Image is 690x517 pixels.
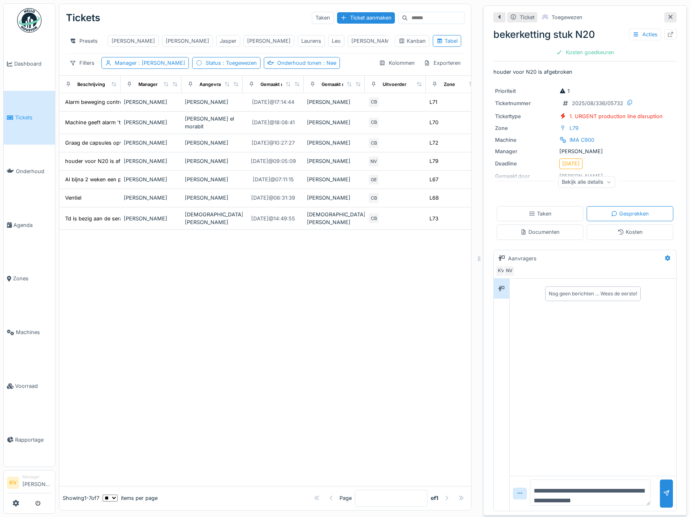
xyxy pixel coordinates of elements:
div: CB [368,192,379,204]
div: bekerketting stuk N20 [493,27,677,42]
a: Onderhoud [4,145,55,198]
div: Machine [495,136,556,144]
div: Ticket [520,13,534,21]
div: [PERSON_NAME] [124,98,178,106]
div: Prioriteit [495,87,556,95]
div: Machine geeft alarm 'te herstellen nood'. Lijm ... [65,119,184,126]
div: [PERSON_NAME] [124,157,178,165]
div: Taken [529,210,552,218]
div: L68 [429,194,439,202]
div: [DEMOGRAPHIC_DATA][PERSON_NAME] [185,211,239,226]
div: [DATE] @ 18:08:41 [252,119,295,126]
div: Alarm beweging controle beveiliging M115 [65,98,169,106]
div: [PERSON_NAME] [185,176,239,183]
div: Leo [332,37,341,45]
div: Deadline [495,160,556,167]
div: Ticketnummer [495,99,556,107]
div: [PERSON_NAME] [124,176,178,183]
span: Zones [13,275,52,282]
div: Manager [22,474,52,480]
div: Al bijna 2 weken een probleem dat er veel bonen... [65,176,191,183]
span: : [PERSON_NAME] [137,60,185,66]
div: Td is bezig aan de seram : soms 8-10 zakjes te ... [65,215,188,222]
span: Rapportage [15,436,52,444]
div: [PERSON_NAME] [307,157,361,165]
div: Nog geen berichten … Wees de eerste! [549,290,637,297]
div: [DEMOGRAPHIC_DATA][PERSON_NAME] [307,211,361,226]
a: KV Manager[PERSON_NAME] [7,474,52,493]
li: KV [7,477,19,489]
div: Manager [495,147,556,155]
div: Tickettype [495,112,556,120]
div: [DATE] @ 09:05:09 [251,157,296,165]
div: Toegewezen [552,13,583,21]
div: Exporteren [420,57,464,69]
span: : Nee [322,60,336,66]
div: 1. URGENT production line disruption [570,112,663,120]
div: Laurens [301,37,321,45]
div: Presets [66,35,101,47]
div: Tabel [436,37,458,45]
div: [PERSON_NAME] [247,37,291,45]
div: CB [368,137,379,149]
div: Kosten [618,228,643,236]
div: [PERSON_NAME] [307,176,361,183]
div: [PERSON_NAME] [495,147,675,155]
div: [PERSON_NAME] [124,119,178,126]
div: Ticket aanmaken [337,12,395,23]
div: L79 [429,157,438,165]
div: houder voor N20 is afgebroken [65,157,144,165]
div: L73 [429,215,438,222]
div: Kanban [399,37,426,45]
li: [PERSON_NAME] [22,474,52,491]
div: CB [368,97,379,108]
div: Kosten goedkeuren [553,47,618,58]
div: [PERSON_NAME] [124,194,178,202]
div: Aanvragers [508,255,537,262]
div: [PERSON_NAME] [185,139,239,147]
div: [PERSON_NAME] el morabit [185,115,239,130]
div: Beschrijving [77,81,105,88]
span: Dashboard [14,60,52,68]
div: [PERSON_NAME] [124,215,178,222]
div: Manager [115,59,185,67]
strong: of 1 [431,494,438,502]
div: GE [368,174,379,185]
div: [PERSON_NAME] [351,37,395,45]
div: CB [368,117,379,128]
div: 1 [559,87,570,95]
div: Ventiel [65,194,81,202]
div: [PERSON_NAME] [112,37,155,45]
a: Rapportage [4,413,55,466]
div: [DATE] @ 14:49:55 [251,215,295,222]
span: Voorraad [15,382,52,390]
a: Zones [4,252,55,306]
div: Uitvoerder [383,81,406,88]
div: L72 [429,139,438,147]
a: Machines [4,306,55,359]
div: NV [504,265,515,277]
span: Machines [16,328,52,336]
div: IMA C900 [570,136,594,144]
div: Showing 1 - 7 of 7 [63,494,99,502]
div: Aangevraagd door [199,81,240,88]
div: Gesprekken [611,210,649,218]
div: Bekijk alle details [558,176,615,188]
div: [DATE] @ 06:31:39 [251,194,295,202]
div: [PERSON_NAME] [307,139,361,147]
div: [PERSON_NAME] [307,98,361,106]
span: : Toegewezen [221,60,257,66]
div: [DATE] @ 10:27:27 [252,139,295,147]
div: Gemaakt door [322,81,352,88]
div: L71 [429,98,437,106]
div: NV [368,156,379,167]
div: Zone [495,124,556,132]
div: items per page [103,494,158,502]
div: Status [206,59,257,67]
div: L79 [570,124,578,132]
div: L67 [429,176,438,183]
div: [PERSON_NAME] [166,37,209,45]
div: Manager [138,81,158,88]
div: [PERSON_NAME] [185,157,239,165]
div: KV [495,265,507,277]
